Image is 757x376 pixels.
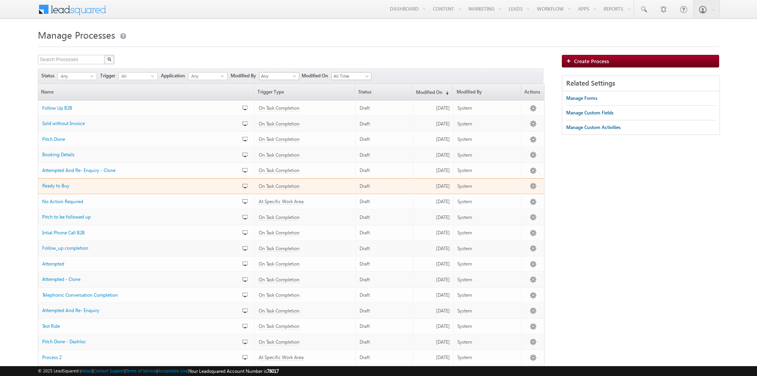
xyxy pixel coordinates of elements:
[566,109,613,116] div: Manage Custom Fields
[42,213,188,221] a: Pitch to be followed up
[566,58,574,63] img: add_icon.png
[259,292,300,298] span: On Task Completion
[93,368,125,373] a: Contact Support
[259,277,300,283] span: On Task Completion
[41,72,58,79] span: Status
[42,167,188,174] a: Attempted And Re- Enquiry - Clone
[38,84,254,100] a: Name
[42,230,85,236] span: Intial Phone Call B2B
[417,307,450,314] div: [DATE]
[566,95,597,102] div: Manage Forms
[360,152,409,159] div: Draft
[417,120,450,127] div: [DATE]
[417,183,450,190] div: [DATE]
[457,198,493,205] div: System
[413,84,453,100] a: Modified On(sorted descending)
[259,198,304,205] span: At Specific Work Area
[360,339,409,346] div: Draft
[259,167,300,174] span: On Task Completion
[566,106,613,120] a: Manage Custom Fields
[119,73,151,80] span: All
[457,136,493,143] div: System
[81,368,92,373] a: About
[417,292,450,299] div: [DATE]
[259,261,300,267] span: On Task Completion
[562,76,720,91] div: Related Settings
[566,124,621,131] div: Manage Custom Activities
[100,72,118,79] span: Trigger
[259,339,300,345] span: On Task Completion
[42,136,188,143] a: Pitch Done
[417,105,450,112] div: [DATE]
[360,198,409,205] div: Draft
[107,57,111,61] img: Search
[417,323,450,330] div: [DATE]
[188,73,221,80] span: Any
[457,183,493,190] div: System
[522,84,544,100] span: Actions
[161,72,188,79] span: Application
[457,229,493,236] div: System
[158,368,188,373] a: Acceptable Use
[360,307,409,314] div: Draft
[58,73,90,80] span: Any
[259,230,300,236] span: On Task Completion
[417,276,450,283] div: [DATE]
[457,214,493,221] div: System
[457,152,493,159] div: System
[360,136,409,143] div: Draft
[259,105,300,111] span: On Task Completion
[259,183,300,189] span: On Task Completion
[360,214,409,221] div: Draft
[417,229,450,236] div: [DATE]
[42,354,62,360] span: Process 2
[259,136,300,142] span: On Task Completion
[566,91,597,105] a: Manage Forms
[457,307,493,314] div: System
[417,167,450,174] div: [DATE]
[151,74,157,78] span: select
[42,152,75,157] span: Booking Details
[42,120,188,127] a: Sold without Invoice
[42,338,188,345] a: Pitch Done - Dashloc
[332,73,369,80] span: All Time
[574,58,609,64] span: Create Process
[289,73,298,81] a: Show All Items
[259,152,300,158] span: On Task Completion
[457,245,493,252] div: System
[42,214,91,220] span: Pitch to be followed up
[42,276,188,283] a: Attempted - Clone
[255,84,354,100] span: Trigger Type
[42,105,72,111] span: Follow Up B2B
[259,214,300,221] span: On Task Completion
[42,292,188,299] a: Telephonic Conversation Completion
[331,72,371,80] a: All Time
[457,323,493,330] div: System
[457,167,493,174] div: System
[417,260,450,268] div: [DATE]
[302,72,331,79] span: Modified On
[42,245,88,251] span: Follow_up completion
[566,120,621,135] a: Manage Custom Activities
[42,307,188,314] a: Attempted And Re- Enquiry
[417,245,450,252] div: [DATE]
[42,105,188,112] a: Follow Up B2B
[417,136,450,143] div: [DATE]
[42,260,188,268] a: Attempted
[360,229,409,236] div: Draft
[360,245,409,252] div: Draft
[442,90,449,96] span: (sorted descending)
[360,183,409,190] div: Draft
[360,354,409,361] div: Draft
[42,167,116,173] span: Attempted And Re- Enquiry - Clone
[42,151,188,158] a: Booking Details
[360,105,409,112] div: Draft
[42,245,188,252] a: Follow_up completion
[360,323,409,330] div: Draft
[259,308,300,314] span: On Task Completion
[417,152,450,159] div: [DATE]
[42,323,188,330] a: Test Ride
[231,72,259,79] span: Modified By
[42,136,65,142] span: Pitch Done
[457,339,493,346] div: System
